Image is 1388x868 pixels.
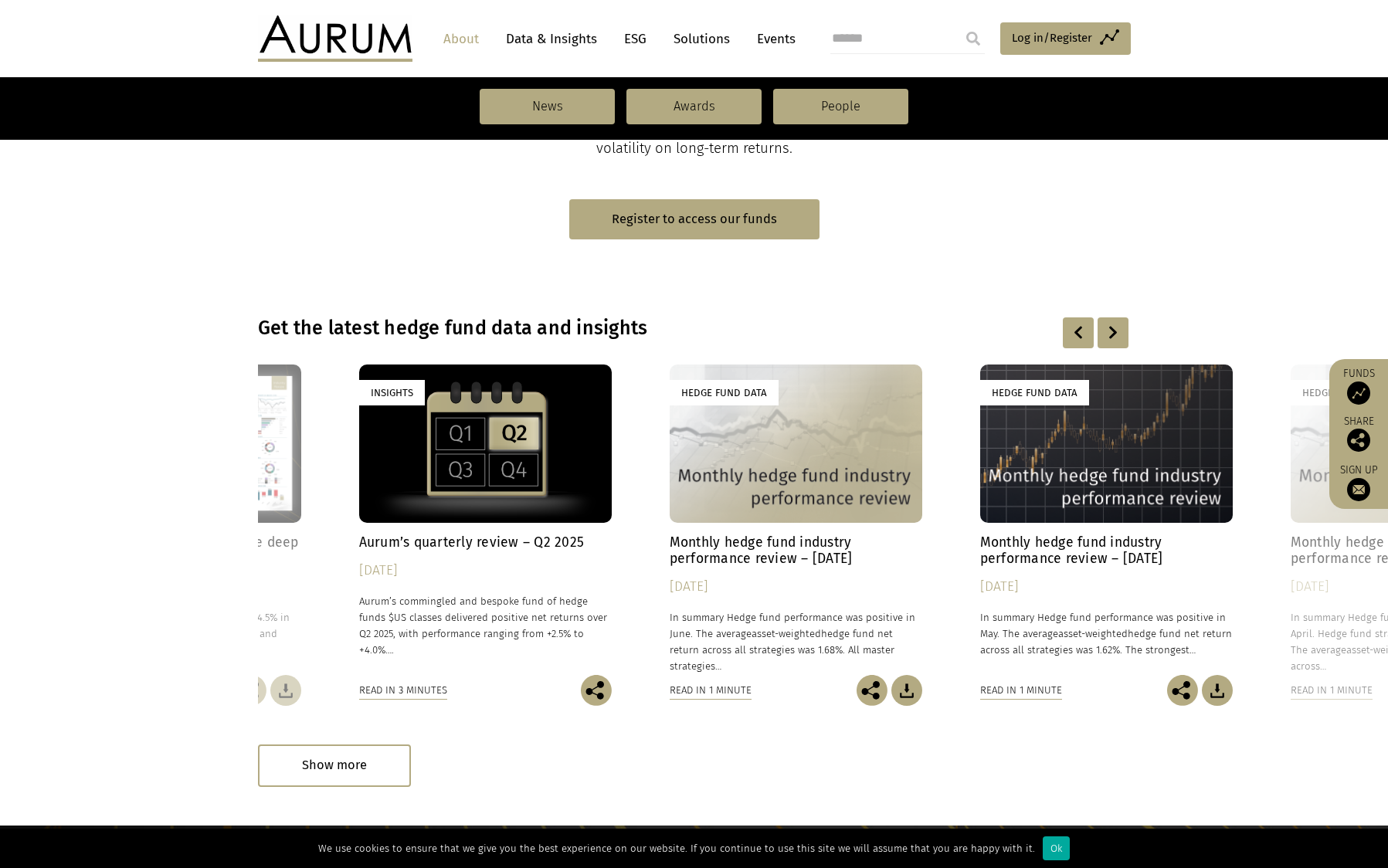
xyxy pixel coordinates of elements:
[1337,416,1380,452] div: Share
[980,380,1089,405] div: Hedge Fund Data
[1291,682,1373,699] div: Read in 1 minute
[626,89,762,124] a: Awards
[359,560,612,581] div: [DATE]
[670,682,752,699] div: Read in 1 minute
[270,675,301,706] img: Download Article
[258,744,411,787] div: Show more
[666,25,738,53] a: Solutions
[1337,463,1380,501] a: Sign up
[569,199,820,239] a: Register to access our funds
[258,317,932,340] h3: Get the latest hedge fund data and insights
[498,25,605,53] a: Data & Insights
[670,364,922,674] a: Hedge Fund Data Monthly hedge fund industry performance review – [DATE] [DATE] In summary Hedge f...
[359,593,612,659] p: Aurum’s commingled and bespoke fund of hedge funds $US classes delivered positive net returns ove...
[581,675,612,706] img: Share this post
[670,534,922,567] h4: Monthly hedge fund industry performance review – [DATE]
[266,71,1123,158] span: Investing our clients’ capital alongside our own since [DATE] across multiple market cycles. Auru...
[616,25,654,53] a: ESG
[359,534,612,551] h4: Aurum’s quarterly review – Q2 2025
[980,609,1233,658] p: In summary Hedge fund performance was positive in May. The average hedge fund net return across a...
[891,675,922,706] img: Download Article
[958,23,989,54] input: Submit
[1167,675,1198,706] img: Share this post
[670,576,922,598] div: [DATE]
[480,89,615,124] a: News
[857,675,887,706] img: Share this post
[670,609,922,675] p: In summary Hedge fund performance was positive in June. The average hedge fund net return across ...
[359,364,612,674] a: Insights Aurum’s quarterly review – Q2 2025 [DATE] Aurum’s commingled and bespoke fund of hedge f...
[1202,675,1233,706] img: Download Article
[980,682,1062,699] div: Read in 1 minute
[436,25,487,53] a: About
[670,380,779,405] div: Hedge Fund Data
[752,628,821,639] span: asset-weighted
[1000,22,1131,55] a: Log in/Register
[1058,628,1128,639] span: asset-weighted
[359,682,447,699] div: Read in 3 minutes
[1337,367,1380,405] a: Funds
[980,364,1233,674] a: Hedge Fund Data Monthly hedge fund industry performance review – [DATE] [DATE] In summary Hedge f...
[749,25,796,53] a: Events
[773,89,908,124] a: People
[1347,381,1370,405] img: Access Funds
[1347,429,1370,452] img: Share this post
[1012,29,1092,47] span: Log in/Register
[359,380,425,405] div: Insights
[1043,836,1070,860] div: Ok
[1347,478,1370,501] img: Sign up to our newsletter
[258,15,412,62] img: Aurum
[980,576,1233,598] div: [DATE]
[980,534,1233,567] h4: Monthly hedge fund industry performance review – [DATE]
